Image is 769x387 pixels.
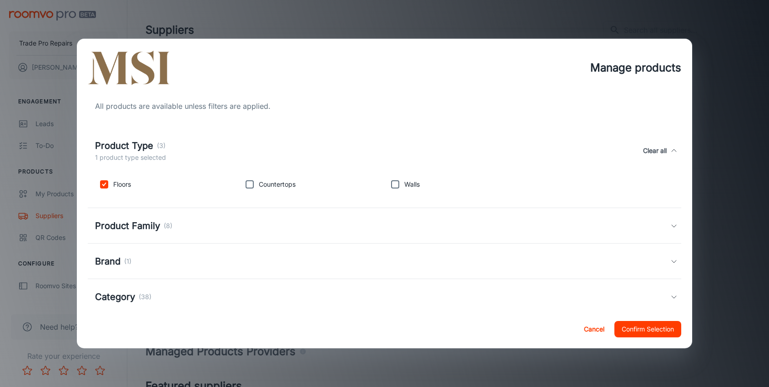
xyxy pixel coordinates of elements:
[88,244,681,279] div: Brand(1)
[95,290,135,304] h5: Category
[88,208,681,244] div: Product Family(8)
[88,101,681,112] div: All products are available unless filters are applied.
[88,279,681,315] div: Category(38)
[113,179,131,189] p: Floors
[95,219,160,233] h5: Product Family
[95,255,121,268] h5: Brand
[580,321,609,337] button: Cancel
[259,179,296,189] p: Countertops
[157,141,166,151] p: (3)
[95,153,166,163] p: 1 product type selected
[614,321,681,337] button: Confirm Selection
[404,179,420,189] p: Walls
[590,60,681,76] h4: Manage products
[88,130,681,172] div: Product Type(3)1 product type selectedClear all
[95,139,153,153] h5: Product Type
[164,221,172,231] p: (8)
[124,256,131,266] p: (1)
[139,292,151,302] p: (38)
[88,50,170,86] img: vendor_logo_square_en-us.png
[639,139,670,163] button: Clear all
